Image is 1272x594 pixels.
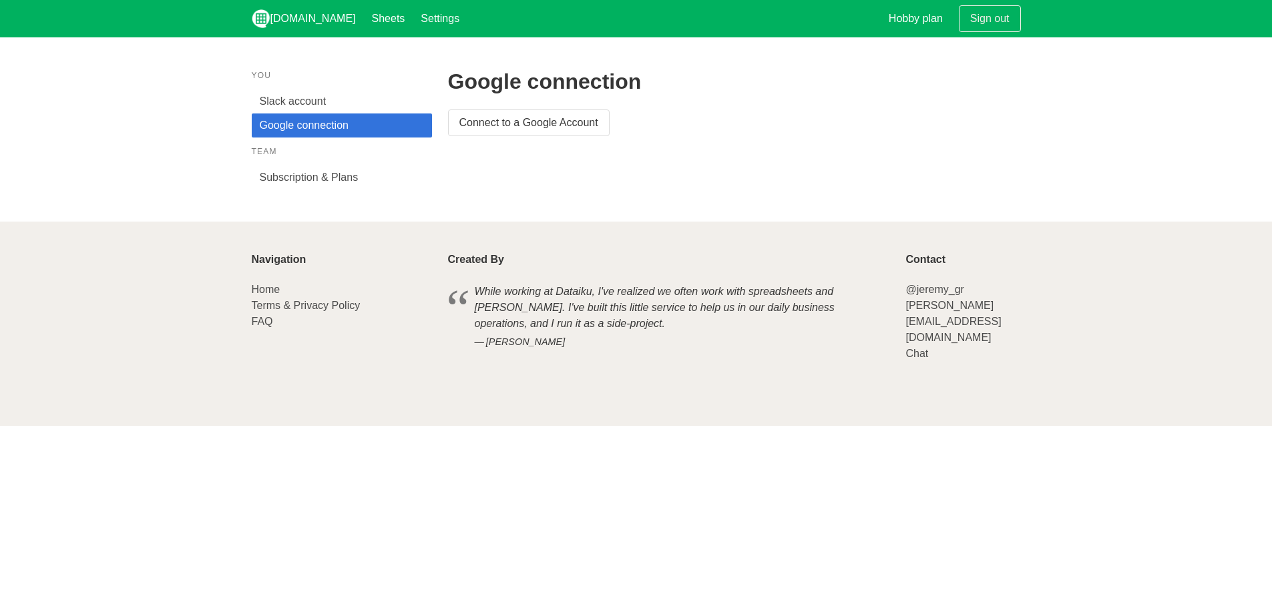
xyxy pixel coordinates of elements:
a: Home [252,284,280,295]
img: logo_v2_white.png [252,9,270,28]
a: FAQ [252,316,273,327]
h2: Google connection [448,69,1021,93]
p: Contact [905,254,1020,266]
blockquote: While working at Dataiku, I've realized we often work with spreadsheets and [PERSON_NAME]. I've b... [448,282,890,352]
p: You [252,69,432,81]
cite: [PERSON_NAME] [475,335,863,350]
a: @jeremy_gr [905,284,964,295]
a: Sign out [959,5,1021,32]
a: Connect to a Google Account [448,109,610,136]
a: [PERSON_NAME][EMAIL_ADDRESS][DOMAIN_NAME] [905,300,1001,343]
a: Slack account [252,89,432,113]
a: Chat [905,348,928,359]
p: Created By [448,254,890,266]
a: Google connection [252,113,432,137]
p: Navigation [252,254,432,266]
p: Team [252,145,432,158]
a: Terms & Privacy Policy [252,300,361,311]
a: Subscription & Plans [252,166,432,190]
